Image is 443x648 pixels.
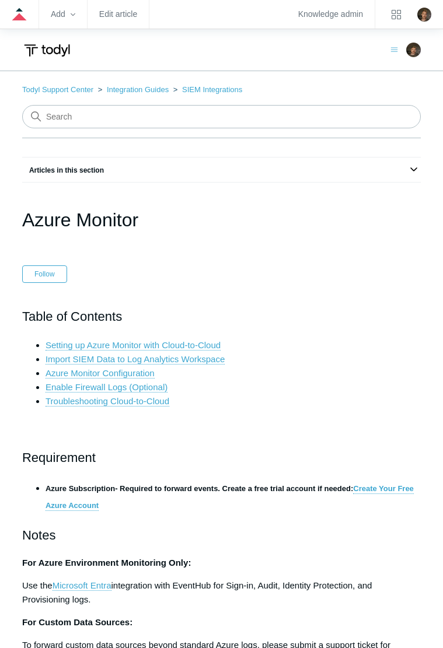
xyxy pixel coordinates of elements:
h2: Requirement [22,447,421,468]
a: Troubleshooting Cloud-to-Cloud [46,396,169,407]
strong: Azure Subscription [46,484,115,493]
input: Search [22,105,421,128]
span: Articles in this section [22,166,104,174]
li: Integration Guides [96,85,171,94]
a: Import SIEM Data to Log Analytics Workspace [46,354,225,365]
li: Todyl Support Center [22,85,96,94]
a: Azure Monitor Configuration [46,368,155,379]
a: Edit article [99,11,137,17]
a: Integration Guides [107,85,169,94]
a: Create Your Free Azure Account [46,482,414,511]
a: Todyl Support Center [22,85,93,94]
p: Use the integration with EventHub for Sign-in, Audit, Identity Protection, and Provisioning logs. [22,579,421,607]
span: Create Your Free Azure Account [46,484,414,510]
zd-hc-trigger: Click your profile icon to open the profile menu [417,8,431,22]
h2: Notes [22,525,421,545]
a: Setting up Azure Monitor with Cloud-to-Cloud [46,340,221,351]
li: SIEM Integrations [171,85,243,94]
a: Enable Firewall Logs (Optional) [46,382,168,393]
a: Microsoft Entra [53,580,111,591]
img: user avatar [417,8,431,22]
h2: Table of Contents [22,306,421,327]
strong: For Custom Data Sources: [22,617,132,627]
a: Knowledge admin [298,11,363,17]
zd-hc-trigger: Add [51,11,75,17]
strong: For Azure Environment Monitoring Only: [22,558,191,568]
a: SIEM Integrations [182,85,242,94]
img: Todyl Support Center Help Center home page [22,40,72,61]
h1: Azure Monitor [22,206,138,234]
button: Toggle navigation menu [390,44,398,54]
span: - Required to forward events. Create a free trial account if needed: [46,484,353,493]
button: Follow Article [22,265,67,283]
